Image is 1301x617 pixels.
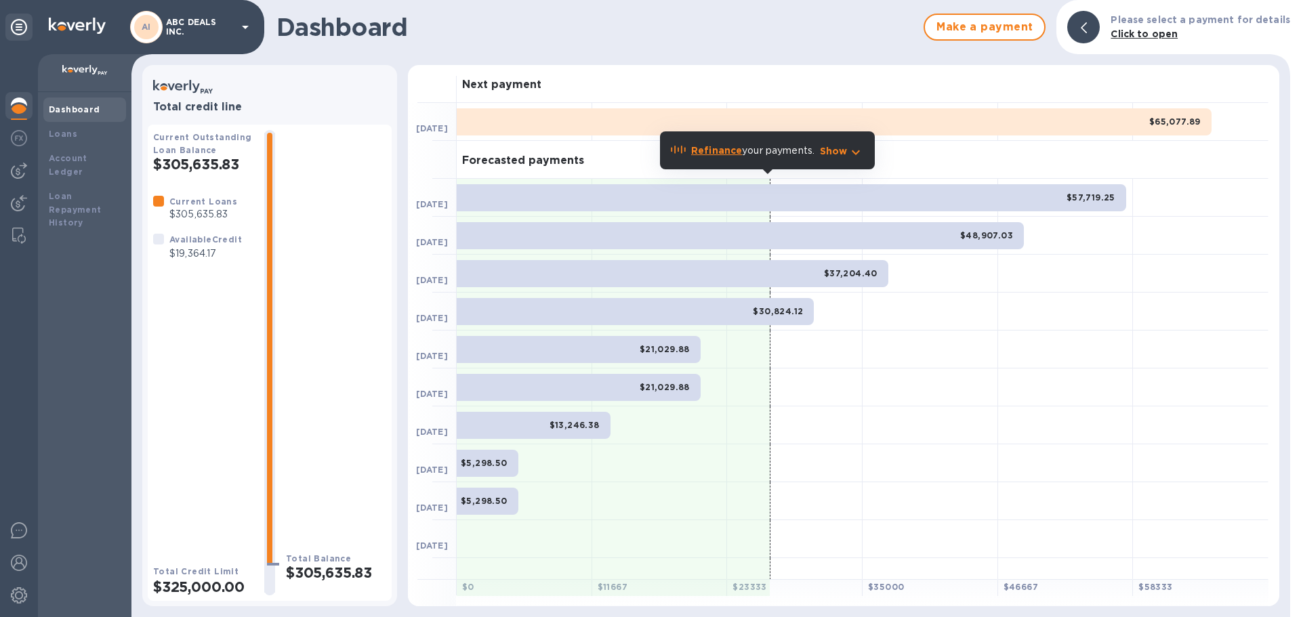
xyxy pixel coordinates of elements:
[153,578,253,595] h2: $325,000.00
[11,130,27,146] img: Foreign exchange
[461,458,508,468] b: $5,298.50
[416,237,448,247] b: [DATE]
[142,22,151,32] b: AI
[416,427,448,437] b: [DATE]
[691,144,814,158] p: your payments.
[416,465,448,475] b: [DATE]
[153,132,252,155] b: Current Outstanding Loan Balance
[416,199,448,209] b: [DATE]
[640,344,690,354] b: $21,029.88
[153,566,239,576] b: Total Credit Limit
[49,153,87,177] b: Account Ledger
[820,144,864,158] button: Show
[1138,582,1172,592] b: $ 58333
[462,154,584,167] h3: Forecasted payments
[461,496,508,506] b: $5,298.50
[820,144,848,158] p: Show
[153,156,253,173] h2: $305,635.83
[49,18,106,34] img: Logo
[416,313,448,323] b: [DATE]
[49,104,100,114] b: Dashboard
[286,553,351,563] b: Total Balance
[1111,28,1178,39] b: Click to open
[276,13,917,41] h1: Dashboard
[1149,116,1201,127] b: $65,077.89
[924,14,1046,41] button: Make a payment
[49,191,102,228] b: Loan Repayment History
[1067,192,1115,203] b: $57,719.25
[960,230,1013,240] b: $48,907.03
[49,129,77,139] b: Loans
[169,207,237,221] p: $305,635.83
[169,234,242,244] b: Available Credit
[753,306,803,316] b: $30,824.12
[1111,14,1290,25] b: Please select a payment for details
[153,101,386,114] h3: Total credit line
[286,564,386,581] h2: $305,635.83
[166,18,234,37] p: ABC DEALS INC.
[416,351,448,361] b: [DATE]
[169,196,237,207] b: Current Loans
[416,123,448,133] b: [DATE]
[824,268,877,278] b: $37,204.40
[416,275,448,285] b: [DATE]
[640,382,690,392] b: $21,029.88
[416,540,448,551] b: [DATE]
[1004,582,1038,592] b: $ 46667
[416,503,448,513] b: [DATE]
[550,420,600,430] b: $13,246.38
[691,145,742,156] b: Refinance
[462,79,541,91] h3: Next payment
[169,247,242,261] p: $19,364.17
[868,582,904,592] b: $ 35000
[416,389,448,399] b: [DATE]
[936,19,1033,35] span: Make a payment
